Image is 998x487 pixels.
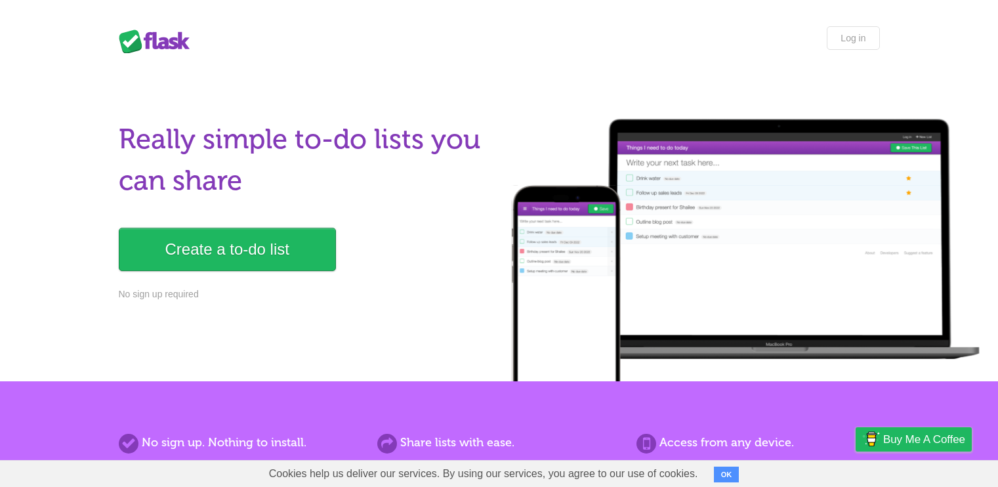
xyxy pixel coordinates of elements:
[714,467,739,482] button: OK
[827,26,879,50] a: Log in
[119,434,362,452] h2: No sign up. Nothing to install.
[883,428,965,451] span: Buy me a coffee
[862,428,880,450] img: Buy me a coffee
[377,434,620,452] h2: Share lists with ease.
[119,30,198,53] div: Flask Lists
[256,461,711,487] span: Cookies help us deliver our services. By using our services, you agree to our use of cookies.
[636,434,879,452] h2: Access from any device.
[119,228,336,271] a: Create a to-do list
[119,287,491,301] p: No sign up required
[119,119,491,201] h1: Really simple to-do lists you can share
[856,427,972,452] a: Buy me a coffee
